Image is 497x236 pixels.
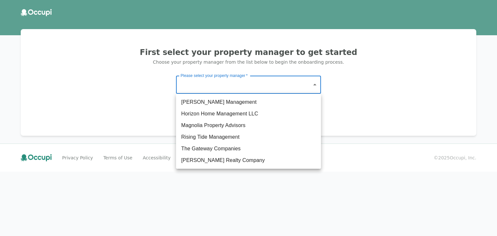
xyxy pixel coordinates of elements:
[176,108,321,120] li: Horizon Home Management LLC
[176,96,321,108] li: [PERSON_NAME] Management
[176,155,321,166] li: [PERSON_NAME] Realty Company
[176,143,321,155] li: The Gateway Companies
[176,131,321,143] li: Rising Tide Management
[176,120,321,131] li: Magnolia Property Advisors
